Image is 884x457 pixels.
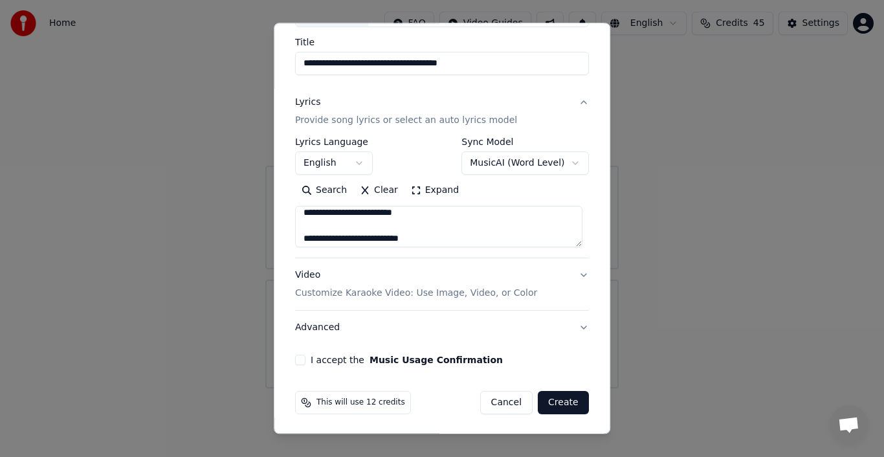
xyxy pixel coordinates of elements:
[295,269,537,300] div: Video
[295,137,373,146] label: Lyrics Language
[311,355,503,364] label: I accept the
[538,391,589,414] button: Create
[370,355,503,364] button: I accept the
[295,114,517,127] p: Provide song lyrics or select an auto lyrics model
[480,391,533,414] button: Cancel
[295,85,589,137] button: LyricsProvide song lyrics or select an auto lyrics model
[295,311,589,344] button: Advanced
[353,180,404,201] button: Clear
[295,258,589,310] button: VideoCustomize Karaoke Video: Use Image, Video, or Color
[404,180,465,201] button: Expand
[295,38,589,47] label: Title
[295,180,353,201] button: Search
[295,96,320,109] div: Lyrics
[295,287,537,300] p: Customize Karaoke Video: Use Image, Video, or Color
[296,3,368,27] div: Choose File
[316,397,405,408] span: This will use 12 credits
[461,137,588,146] label: Sync Model
[295,137,589,258] div: LyricsProvide song lyrics or select an auto lyrics model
